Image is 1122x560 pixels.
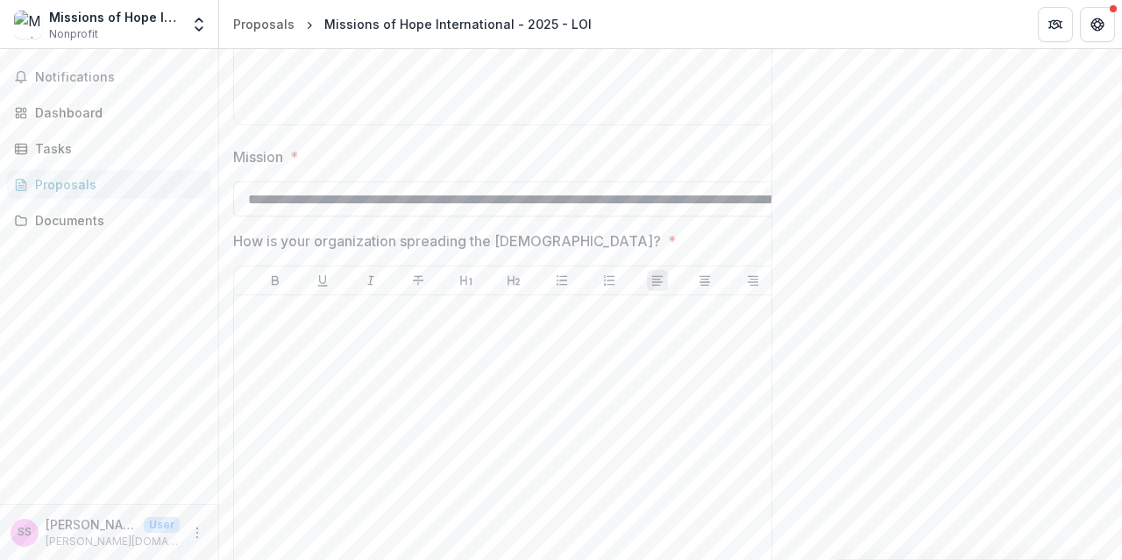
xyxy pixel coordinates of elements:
a: Documents [7,206,211,235]
a: Tasks [7,134,211,163]
button: Bold [265,270,286,291]
div: Missions of Hope International [49,8,180,26]
nav: breadcrumb [226,11,599,37]
button: More [187,522,208,543]
div: Tasks [35,139,197,158]
p: [PERSON_NAME] [46,515,137,534]
button: Underline [312,270,333,291]
a: Proposals [226,11,302,37]
button: Align Right [742,270,763,291]
span: Nonprofit [49,26,98,42]
div: Missions of Hope International - 2025 - LOI [324,15,592,33]
p: How is your organization spreading the [DEMOGRAPHIC_DATA]? [233,230,661,252]
button: Partners [1038,7,1073,42]
button: Strike [408,270,429,291]
p: Mission [233,146,283,167]
button: Heading 2 [503,270,524,291]
div: Dashboard [35,103,197,122]
div: Documents [35,211,197,230]
button: Ordered List [599,270,620,291]
button: Notifications [7,63,211,91]
button: Get Help [1080,7,1115,42]
div: Proposals [35,175,197,194]
div: Proposals [233,15,295,33]
a: Dashboard [7,98,211,127]
div: Sarah Schmidt [18,527,32,538]
p: User [144,517,180,533]
img: Missions of Hope International [14,11,42,39]
span: Notifications [35,70,204,85]
button: Italicize [360,270,381,291]
button: Align Center [694,270,715,291]
button: Bullet List [551,270,572,291]
button: Open entity switcher [187,7,211,42]
button: Heading 1 [456,270,477,291]
button: Align Left [647,270,668,291]
a: Proposals [7,170,211,199]
p: [PERSON_NAME][DOMAIN_NAME][EMAIL_ADDRESS][PERSON_NAME][DOMAIN_NAME] [46,534,180,549]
